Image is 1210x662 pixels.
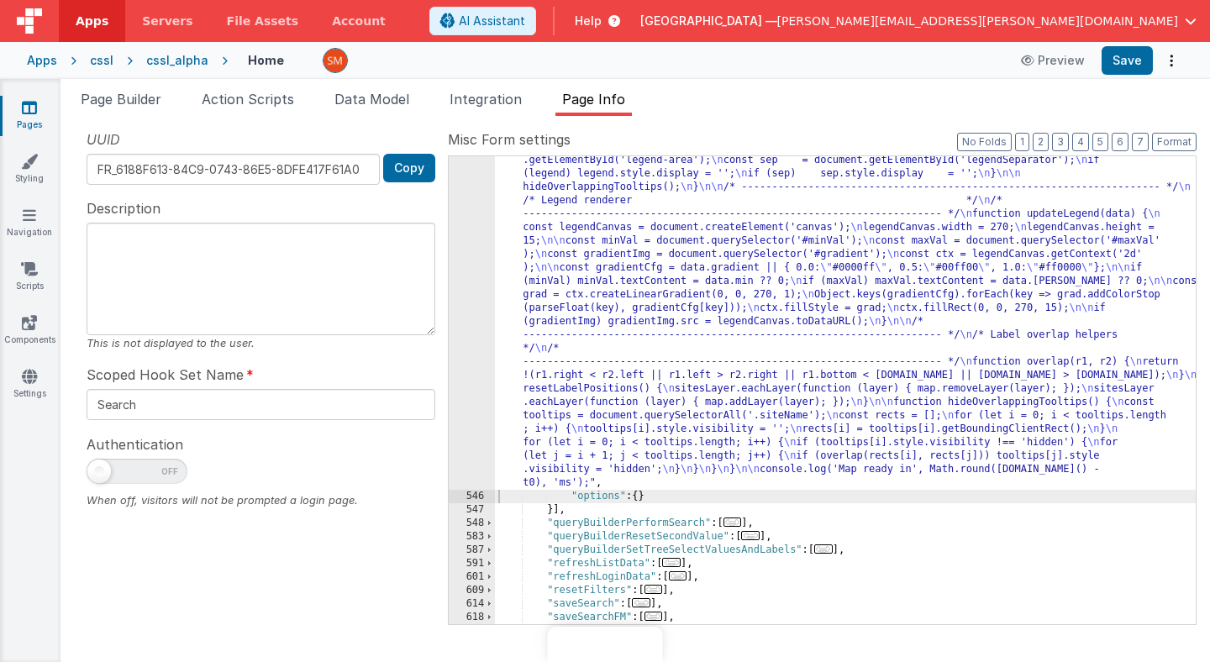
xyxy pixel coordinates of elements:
[644,585,663,594] span: ...
[1152,133,1197,151] button: Format
[449,557,495,570] div: 591
[27,52,57,69] div: Apps
[1102,46,1153,75] button: Save
[449,597,495,611] div: 614
[741,531,760,540] span: ...
[1052,133,1069,151] button: 3
[1160,49,1183,72] button: Options
[640,13,1197,29] button: [GEOGRAPHIC_DATA] — [PERSON_NAME][EMAIL_ADDRESS][PERSON_NAME][DOMAIN_NAME]
[632,598,650,607] span: ...
[669,571,687,581] span: ...
[1015,133,1029,151] button: 1
[146,52,208,69] div: cssl_alpha
[87,198,160,218] span: Description
[662,558,681,567] span: ...
[1132,133,1149,151] button: 7
[957,133,1012,151] button: No Folds
[448,129,571,150] span: Misc Form settings
[1092,133,1108,151] button: 5
[449,490,495,503] div: 546
[202,91,294,108] span: Action Scripts
[575,13,602,29] span: Help
[76,13,108,29] span: Apps
[1033,133,1049,151] button: 2
[227,13,299,29] span: File Assets
[449,517,495,530] div: 548
[87,335,435,351] div: This is not displayed to the user.
[814,544,833,554] span: ...
[644,612,663,621] span: ...
[449,503,495,517] div: 547
[334,91,409,108] span: Data Model
[450,91,522,108] span: Integration
[449,584,495,597] div: 609
[383,154,435,182] button: Copy
[142,13,192,29] span: Servers
[87,492,435,508] div: When off, visitors will not be prompted a login page.
[449,570,495,584] div: 601
[723,518,742,527] span: ...
[449,611,495,624] div: 618
[1072,133,1089,151] button: 4
[449,544,495,557] div: 587
[90,52,113,69] div: cssl
[87,129,120,150] span: UUID
[640,13,777,29] span: [GEOGRAPHIC_DATA] —
[429,7,536,35] button: AI Assistant
[81,91,161,108] span: Page Builder
[1011,47,1095,74] button: Preview
[248,54,284,66] h4: Home
[87,365,244,385] span: Scoped Hook Set Name
[449,530,495,544] div: 583
[1112,133,1128,151] button: 6
[548,627,663,662] iframe: Marker.io feedback button
[777,13,1178,29] span: [PERSON_NAME][EMAIL_ADDRESS][PERSON_NAME][DOMAIN_NAME]
[87,434,183,454] span: Authentication
[324,49,347,72] img: e9616e60dfe10b317d64a5e98ec8e357
[459,13,525,29] span: AI Assistant
[562,91,625,108] span: Page Info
